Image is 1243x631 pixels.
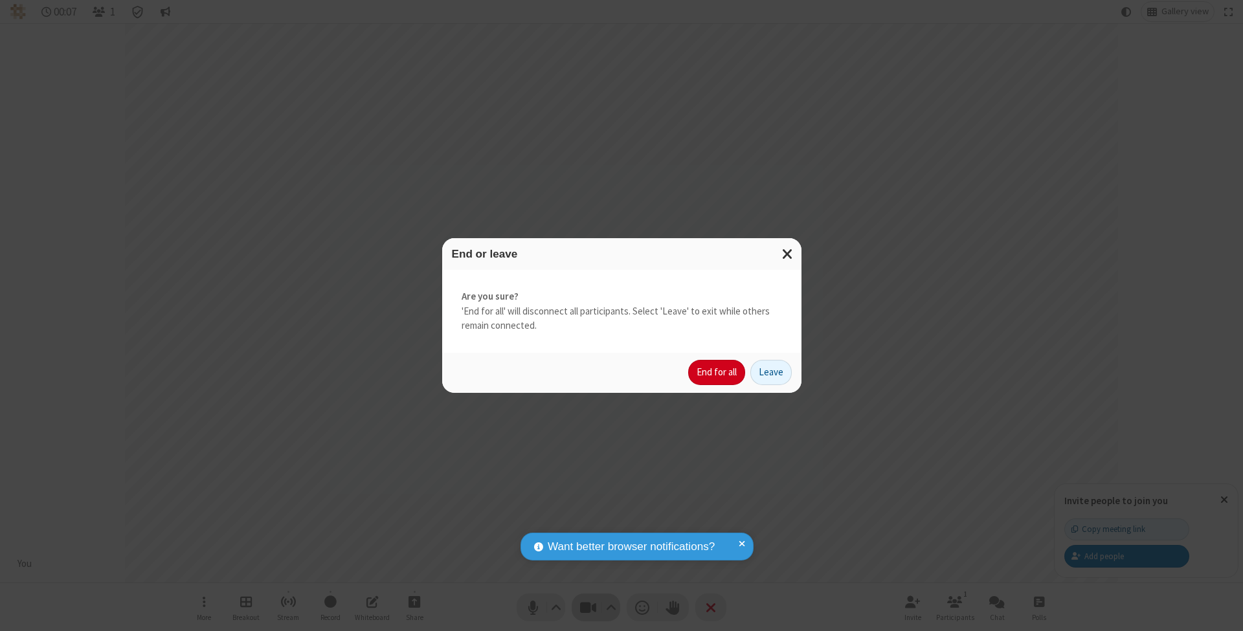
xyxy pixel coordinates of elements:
h3: End or leave [452,248,792,260]
button: End for all [688,360,745,386]
div: 'End for all' will disconnect all participants. Select 'Leave' to exit while others remain connec... [442,270,801,353]
button: Leave [750,360,792,386]
button: Close modal [774,238,801,270]
strong: Are you sure? [462,289,782,304]
span: Want better browser notifications? [548,538,715,555]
